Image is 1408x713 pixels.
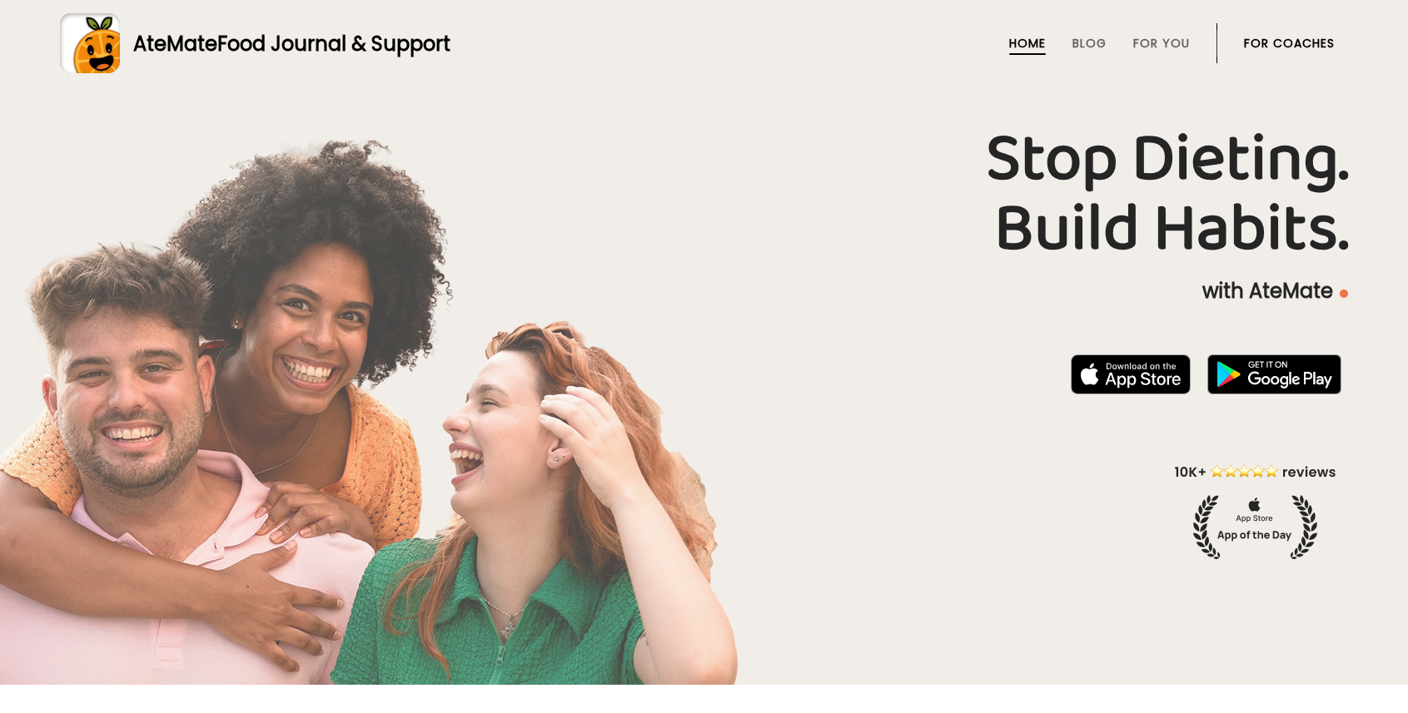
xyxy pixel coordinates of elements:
a: Blog [1072,37,1107,50]
a: For Coaches [1244,37,1335,50]
a: Home [1009,37,1046,50]
a: AteMateFood Journal & Support [60,13,1348,73]
img: badge-download-apple.svg [1071,354,1191,394]
span: Food Journal & Support [217,30,450,57]
p: with AteMate [60,278,1348,305]
div: AteMate [120,29,450,58]
img: home-hero-appoftheday.png [1162,462,1348,559]
h1: Stop Dieting. Build Habits. [60,125,1348,265]
img: badge-download-google.png [1207,354,1341,394]
a: For You [1133,37,1190,50]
